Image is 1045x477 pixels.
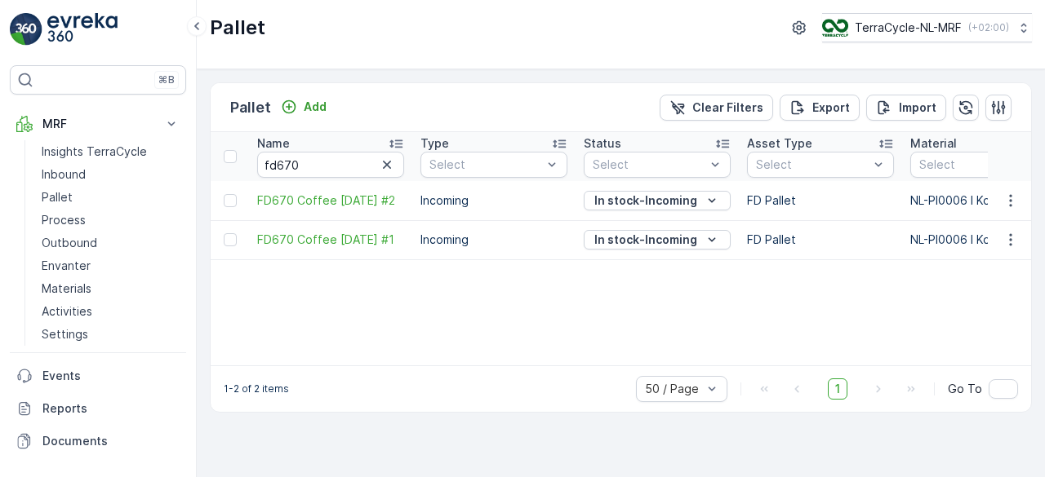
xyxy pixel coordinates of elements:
[968,21,1009,34] p: ( +02:00 )
[35,163,186,186] a: Inbound
[35,254,186,277] a: Envanter
[257,232,404,248] a: FD670 Coffee 05.06.25 #1
[739,220,902,259] td: FD Pallet
[47,13,118,46] img: logo_light-DOdMpM7g.png
[747,135,812,152] p: Asset Type
[594,192,697,209] p: In stock-Incoming
[304,99,327,115] p: Add
[42,326,88,342] p: Settings
[420,135,449,152] p: Type
[35,232,186,254] a: Outbound
[822,19,848,37] img: TC_v739CUj.png
[692,99,763,116] p: Clear Filters
[948,381,982,397] span: Go To
[739,181,902,220] td: FD Pallet
[593,157,705,173] p: Select
[42,235,97,251] p: Outbound
[780,95,860,121] button: Export
[42,166,86,183] p: Inbound
[35,277,186,300] a: Materials
[42,433,180,449] p: Documents
[10,360,186,392] a: Events
[210,15,265,41] p: Pallet
[42,280,91,297] p: Materials
[10,392,186,425] a: Reports
[224,382,289,395] p: 1-2 of 2 items
[855,20,962,36] p: TerraCycle-NL-MRF
[257,192,404,209] span: FD670 Coffee [DATE] #2
[274,97,333,117] button: Add
[257,232,404,248] span: FD670 Coffee [DATE] #1
[584,230,731,250] button: In stock-Incoming
[35,186,186,209] a: Pallet
[42,368,180,384] p: Events
[257,192,404,209] a: FD670 Coffee 05.06.25 #2
[257,135,290,152] p: Name
[42,116,153,132] p: MRF
[412,181,576,220] td: Incoming
[35,209,186,232] a: Process
[10,425,186,457] a: Documents
[812,99,850,116] p: Export
[429,157,542,173] p: Select
[412,220,576,259] td: Incoming
[257,152,404,178] input: Search
[35,140,186,163] a: Insights TerraCycle
[224,194,237,207] div: Toggle Row Selected
[899,99,936,116] p: Import
[35,323,186,346] a: Settings
[42,400,180,417] p: Reports
[584,191,731,210] button: In stock-Incoming
[584,135,621,152] p: Status
[230,96,271,119] p: Pallet
[660,95,773,121] button: Clear Filters
[910,135,957,152] p: Material
[42,144,147,160] p: Insights TerraCycle
[35,300,186,323] a: Activities
[866,95,946,121] button: Import
[158,73,175,86] p: ⌘B
[42,189,73,205] p: Pallet
[224,233,237,246] div: Toggle Row Selected
[42,303,92,320] p: Activities
[10,108,186,140] button: MRF
[10,13,42,46] img: logo
[919,157,1034,173] p: Select
[822,13,1032,42] button: TerraCycle-NL-MRF(+02:00)
[594,232,697,248] p: In stock-Incoming
[42,258,91,274] p: Envanter
[828,378,847,400] span: 1
[42,212,86,228] p: Process
[756,157,869,173] p: Select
